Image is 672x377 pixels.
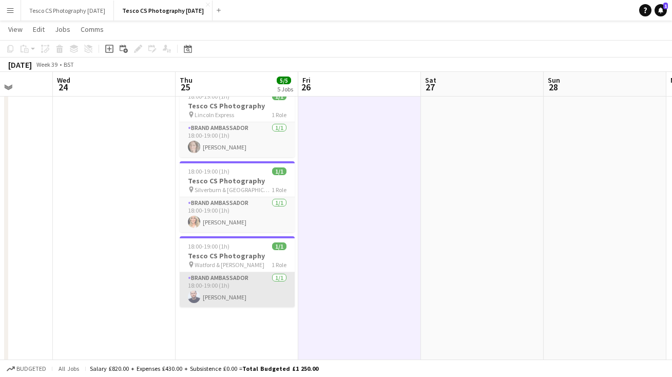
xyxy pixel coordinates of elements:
app-card-role: Brand Ambassador1/118:00-19:00 (1h)[PERSON_NAME] [180,272,295,307]
span: 18:00-19:00 (1h) [188,167,229,175]
span: Silverburn & [GEOGRAPHIC_DATA] [195,186,272,194]
span: Watford & [PERSON_NAME] [195,261,264,269]
span: 5/5 [277,77,291,84]
span: 1/1 [272,242,286,250]
div: BST [64,61,74,68]
a: Jobs [51,23,74,36]
a: Comms [76,23,108,36]
span: 1/1 [272,167,286,175]
span: 28 [546,81,560,93]
span: Lincoln Express [195,111,234,119]
span: Edit [33,25,45,34]
span: 1 Role [272,186,286,194]
h3: Tesco CS Photography [180,251,295,260]
app-card-role: Brand Ambassador1/118:00-19:00 (1h)[PERSON_NAME] [180,122,295,157]
span: Wed [57,76,70,85]
app-job-card: 18:00-19:00 (1h)1/1Tesco CS Photography Silverburn & [GEOGRAPHIC_DATA]1 RoleBrand Ambassador1/118... [180,161,295,232]
app-job-card: 18:00-19:00 (1h)1/1Tesco CS Photography Lincoln Express1 RoleBrand Ambassador1/118:00-19:00 (1h)[... [180,86,295,157]
div: Salary £820.00 + Expenses £430.00 + Subsistence £0.00 = [90,365,318,372]
div: [DATE] [8,60,32,70]
span: 1 [663,3,668,9]
a: Edit [29,23,49,36]
span: 1 Role [272,111,286,119]
h3: Tesco CS Photography [180,101,295,110]
span: All jobs [56,365,81,372]
span: Comms [81,25,104,34]
app-job-card: 18:00-19:00 (1h)1/1Tesco CS Photography Watford & [PERSON_NAME]1 RoleBrand Ambassador1/118:00-19:... [180,236,295,307]
span: 27 [424,81,436,93]
span: Jobs [55,25,70,34]
span: Budgeted [16,365,46,372]
span: 25 [178,81,193,93]
span: 1 Role [272,261,286,269]
button: Tesco CS Photography [DATE] [21,1,114,21]
button: Budgeted [5,363,48,374]
button: Tesco CS Photography [DATE] [114,1,213,21]
span: 24 [55,81,70,93]
app-card-role: Brand Ambassador1/118:00-19:00 (1h)[PERSON_NAME] [180,197,295,232]
h3: Tesco CS Photography [180,176,295,185]
span: Week 39 [34,61,60,68]
span: View [8,25,23,34]
span: Sun [548,76,560,85]
span: Thu [180,76,193,85]
span: 26 [301,81,311,93]
span: Total Budgeted £1 250.00 [242,365,318,372]
span: Sat [425,76,436,85]
div: 5 Jobs [277,85,293,93]
a: View [4,23,27,36]
a: 1 [655,4,667,16]
span: 18:00-19:00 (1h) [188,242,229,250]
span: Fri [302,76,311,85]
